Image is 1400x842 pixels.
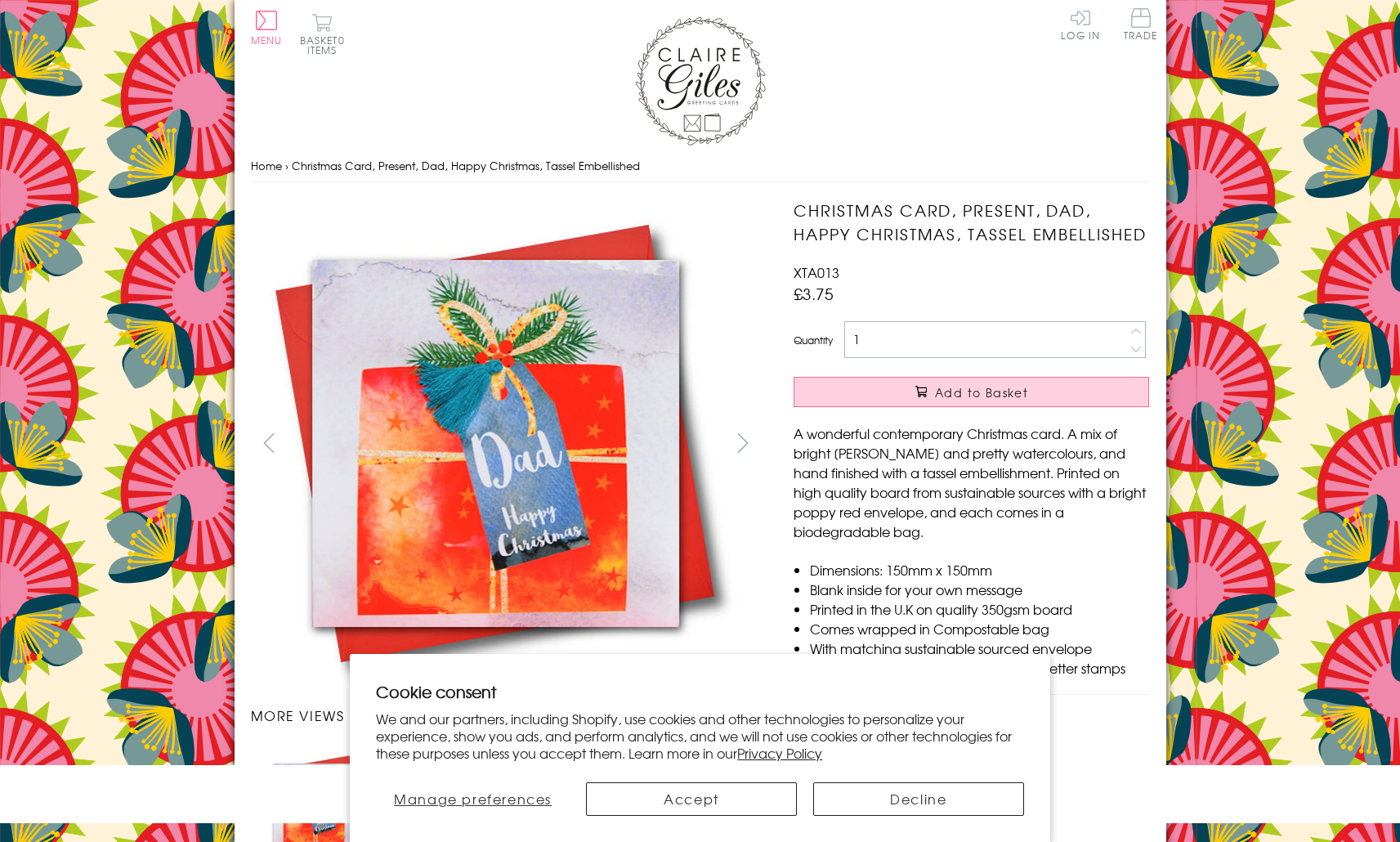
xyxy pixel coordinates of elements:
span: £3.75 [794,282,834,305]
p: A wonderful contemporary Christmas card. A mix of bright [PERSON_NAME] and pretty watercolours, a... [794,423,1149,541]
h1: Christmas Card, Present, Dad, Happy Christmas, Tassel Embellished [794,199,1149,246]
li: Blank inside for your own message [810,580,1149,599]
p: We and our partners, including Shopify, use cookies and other technologies to personalize your ex... [376,710,1024,761]
a: Trade [1124,8,1158,43]
a: Privacy Policy [737,743,822,763]
img: Christmas Card, Present, Dad, Happy Christmas, Tassel Embellished [761,199,1251,689]
button: Basket0 items [300,13,345,55]
span: 0 items [307,33,345,57]
span: Christmas Card, Present, Dad, Happy Christmas, Tassel Embellished [292,158,640,173]
button: Decline [813,782,1024,816]
h3: More views [251,705,762,725]
span: XTA013 [794,262,839,282]
button: Accept [586,782,797,816]
img: Claire Giles Greetings Cards [635,16,766,146]
a: Home [251,158,282,173]
span: Add to Basket [935,384,1028,401]
li: With matching sustainable sourced envelope [810,638,1149,658]
li: Printed in the U.K on quality 350gsm board [810,599,1149,619]
li: Dimensions: 150mm x 150mm [810,560,1149,580]
img: Christmas Card, Present, Dad, Happy Christmas, Tassel Embellished [250,199,740,688]
a: Log In [1061,8,1100,40]
span: › [285,158,288,173]
h2: Cookie consent [376,680,1024,703]
nav: breadcrumbs [251,150,1150,183]
button: Menu [251,11,283,45]
button: prev [251,424,288,461]
span: Menu [251,33,283,47]
button: next [724,424,761,461]
span: Manage preferences [394,789,552,808]
li: Comes wrapped in Compostable bag [810,619,1149,638]
button: Add to Basket [794,377,1149,407]
label: Quantity [794,333,833,347]
button: Manage preferences [376,782,570,816]
span: Trade [1124,8,1158,40]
